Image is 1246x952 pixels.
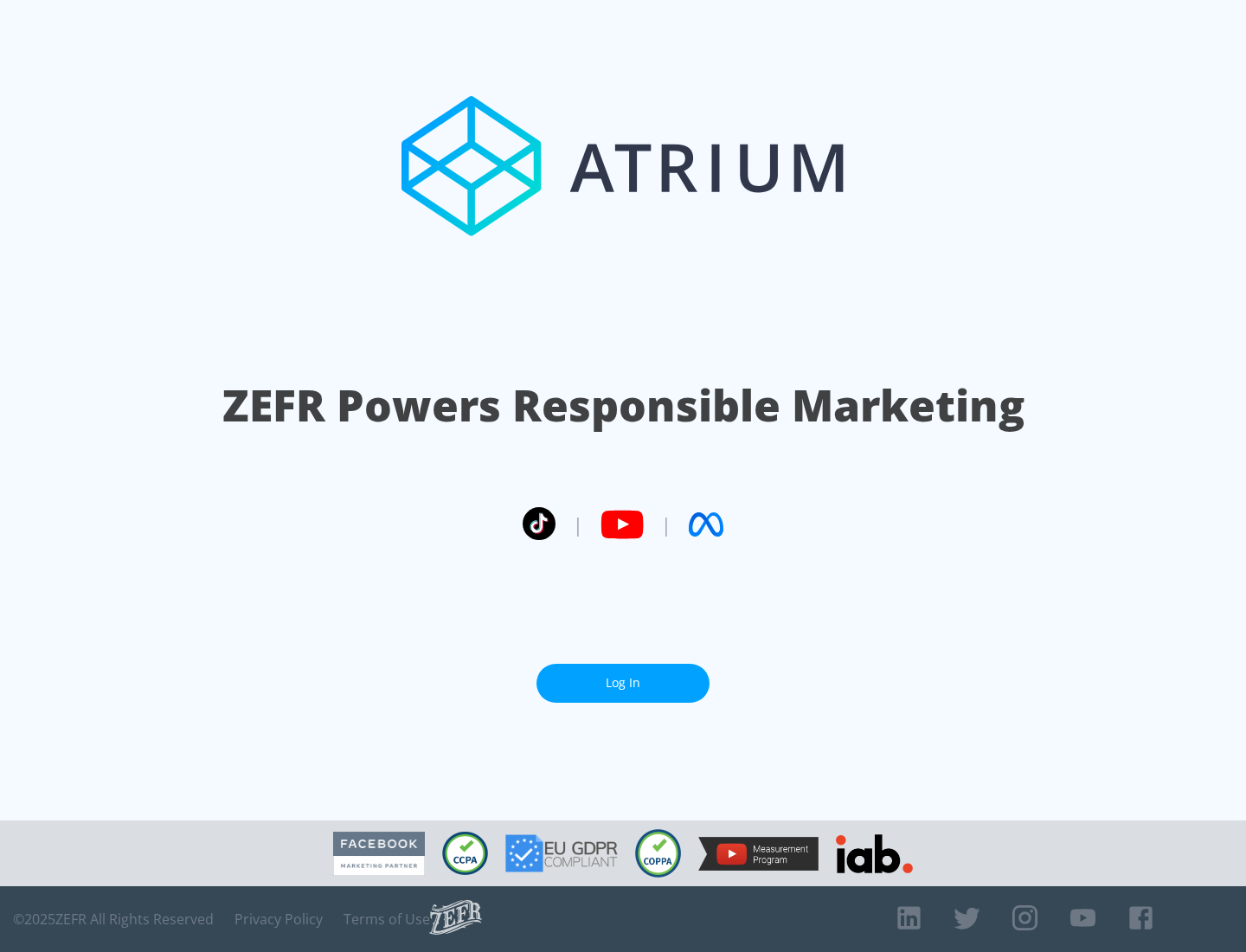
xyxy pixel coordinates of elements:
img: Facebook Marketing Partner [333,832,425,876]
img: IAB [836,834,913,873]
img: YouTube Measurement Program [698,837,819,871]
a: Log In [536,664,710,703]
img: COPPA Compliant [635,829,681,878]
a: Privacy Policy [234,910,323,928]
a: Terms of Use [344,910,430,928]
span: © 2025 ZEFR All Rights Reserved [13,910,214,928]
h1: ZEFR Powers Responsible Marketing [222,376,1024,435]
img: GDPR Compliant [505,834,618,872]
img: CCPA Compliant [442,832,488,875]
span: | [661,511,671,537]
span: | [573,511,583,537]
